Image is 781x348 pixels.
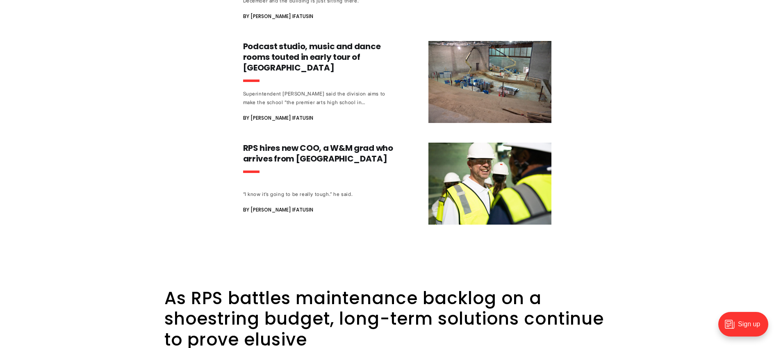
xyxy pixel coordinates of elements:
[428,143,551,225] img: RPS hires new COO, a W&M grad who arrives from Indianapolis
[243,143,551,225] a: RPS hires new COO, a W&M grad who arrives from [GEOGRAPHIC_DATA] “I know it’s going to be really ...
[243,41,551,123] a: Podcast studio, music and dance rooms touted in early tour of [GEOGRAPHIC_DATA] Superintendent [P...
[243,205,313,215] span: By [PERSON_NAME] Ifatusin
[428,41,551,123] img: Podcast studio, music and dance rooms touted in early tour of new Richmond high school
[243,41,396,73] h3: Podcast studio, music and dance rooms touted in early tour of [GEOGRAPHIC_DATA]
[243,89,396,107] div: Superintendent [PERSON_NAME] said the division aims to make the school “the premier arts high sch...
[711,308,781,348] iframe: portal-trigger
[243,11,313,21] span: By [PERSON_NAME] Ifatusin
[243,113,313,123] span: By [PERSON_NAME] Ifatusin
[243,190,396,198] div: “I know it’s going to be really tough.” he said.
[243,143,396,164] h3: RPS hires new COO, a W&M grad who arrives from [GEOGRAPHIC_DATA]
